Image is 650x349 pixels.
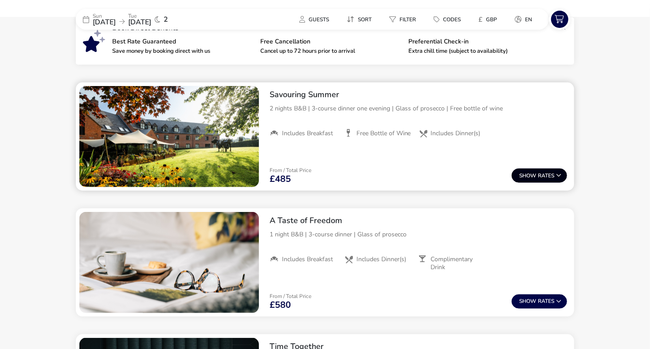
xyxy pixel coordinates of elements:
[519,173,538,179] span: Show
[478,15,482,24] i: £
[270,168,311,173] p: From / Total Price
[431,129,481,137] span: Includes Dinner(s)
[292,13,336,26] button: Guests
[443,16,461,23] span: Codes
[76,9,209,30] div: Sun[DATE]Tue[DATE]2
[508,13,543,26] naf-pibe-menu-bar-item: en
[471,13,508,26] naf-pibe-menu-bar-item: £GBP
[408,39,549,45] p: Preferential Check-in
[79,86,259,187] swiper-slide: 1 / 1
[270,175,291,184] span: £485
[270,104,567,113] p: 2 nights B&B | 3-course dinner one evening | Glass of prosecco | Free bottle of wine
[270,301,291,310] span: £580
[382,13,427,26] naf-pibe-menu-bar-item: Filter
[262,208,574,278] div: A Taste of Freedom1 night B&B | 3-course dinner | Glass of proseccoIncludes BreakfastIncludes Din...
[260,39,401,45] p: Free Cancellation
[93,13,116,19] p: Sun
[340,13,379,26] button: Sort
[382,13,423,26] button: Filter
[262,82,574,145] div: Savouring Summer2 nights B&B | 3-course dinner one evening | Glass of prosecco | Free bottle of w...
[525,16,532,23] span: en
[79,212,259,313] swiper-slide: 1 / 1
[427,13,471,26] naf-pibe-menu-bar-item: Codes
[486,16,497,23] span: GBP
[112,24,556,31] p: Book Direct Benefits
[512,294,567,309] button: ShowRates
[340,13,382,26] naf-pibe-menu-bar-item: Sort
[128,13,151,19] p: Tue
[408,48,549,54] p: Extra chill time (subject to availability)
[309,16,329,23] span: Guests
[399,16,416,23] span: Filter
[128,17,151,27] span: [DATE]
[112,48,253,54] p: Save money by booking direct with us
[93,17,116,27] span: [DATE]
[356,255,406,263] span: Includes Dinner(s)
[270,230,567,239] p: 1 night B&B | 3-course dinner | Glass of prosecco
[356,129,411,137] span: Free Bottle of Wine
[519,298,538,304] span: Show
[471,13,504,26] button: £GBP
[270,294,311,299] p: From / Total Price
[282,129,333,137] span: Includes Breakfast
[512,169,567,183] button: ShowRates
[282,255,333,263] span: Includes Breakfast
[260,48,401,54] p: Cancel up to 72 hours prior to arrival
[508,13,539,26] button: en
[292,13,340,26] naf-pibe-menu-bar-item: Guests
[164,16,168,23] span: 2
[112,39,253,45] p: Best Rate Guaranteed
[358,16,372,23] span: Sort
[427,13,468,26] button: Codes
[270,216,567,226] h2: A Taste of Freedom
[431,255,486,271] span: Complimentary Drink
[270,90,567,100] h2: Savouring Summer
